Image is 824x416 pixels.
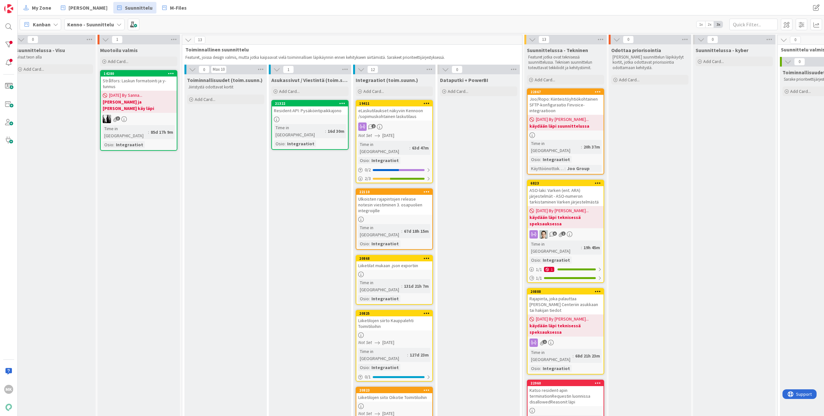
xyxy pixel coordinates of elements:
span: Add Card... [448,88,468,94]
div: 20868 [356,256,432,261]
b: Kenno - Suunnittelu [67,21,114,28]
div: 21322 [275,101,348,106]
div: 1/11 [528,266,604,274]
span: 6 [553,231,557,236]
span: : [540,257,541,264]
img: TT [539,230,548,239]
span: 1 / 1 [536,266,542,273]
div: Osio [358,240,369,247]
span: : [148,129,149,136]
p: Visut teon alla [17,55,92,60]
span: [DATE] By [PERSON_NAME]... [536,207,589,214]
div: 14280 [104,71,177,76]
div: Osio [358,364,369,371]
span: Add Card... [195,96,215,102]
img: Visit kanbanzone.com [4,4,13,13]
div: 1 [544,267,554,272]
div: Max 10 [213,68,225,71]
div: Strålfors: Laskun formatointi ja y-tunnus [101,77,177,91]
div: 85d 17h 9m [149,129,175,136]
span: : [409,144,410,151]
span: Add Card... [23,66,44,72]
a: 22867Joo/Ropo: Kiinteistöyhtiökohtainen SFTP-konfiguraatio Finvoice-integraatioon[DATE] By [PERSO... [527,88,604,175]
div: 20888 [528,289,604,294]
span: Asukassivut / Viestintä (toim.suunn.) [271,77,349,83]
i: Not Set [358,339,372,345]
div: Joo/Ropo: Kiinteistöyhtiökohtainen SFTP-konfiguraatio Finvoice-integraatioon [528,95,604,115]
span: : [565,165,566,172]
div: 20825 [356,311,432,316]
div: Time in [GEOGRAPHIC_DATA] [358,141,409,155]
div: Joo Group [566,165,591,172]
div: 20888Rajapinta, joka palauttaa [PERSON_NAME] Centeriin asukkaan tai hakijan tiedot [528,289,604,314]
div: 22110 [359,190,432,194]
a: [PERSON_NAME] [57,2,111,14]
span: Dataputki + PowerBI [440,77,488,83]
div: Time in [GEOGRAPHIC_DATA] [529,349,573,363]
div: Osio [529,257,540,264]
span: 2x [705,21,714,28]
span: [DATE] By [PERSON_NAME]... [536,116,589,123]
div: 21322 [272,101,348,106]
div: 22110 [356,189,432,195]
span: : [285,140,286,147]
span: Add Card... [619,77,640,83]
span: 13 [194,36,205,44]
span: : [581,244,582,251]
span: : [369,240,370,247]
span: 1 [543,340,547,344]
span: 1x [697,21,705,28]
a: 22110Ulkoisten rajapintojen release notesin viestiminen 3. osapuolien integroijilleTime in [GEOGR... [356,188,433,250]
div: Resident-API: Pysäköintipaikkajono [272,106,348,115]
span: Suunnittelussa - Tekninen [527,47,588,53]
a: 20888Rajapinta, joka palauttaa [PERSON_NAME] Centeriin asukkaan tai hakijan tiedot[DATE] By [PERS... [527,288,604,375]
div: 67d 18h 15m [402,228,430,235]
span: Add Card... [790,88,811,94]
span: 1 / 1 [536,275,542,282]
div: Integraatiot [541,365,572,372]
span: 13 [538,36,549,43]
div: 20888 [530,289,604,294]
span: 0 / 1 [365,374,371,380]
div: 19411 [356,101,432,106]
div: Osio [358,295,369,302]
img: KV [103,115,111,123]
div: 20825 [359,311,432,316]
p: [PERSON_NAME] suunnittelun läpikäydyt kortit, jotka odottavat priorisointia odottamaan kehitystä. [613,55,687,70]
span: Integraatiot (toim.suunn.) [356,77,418,83]
span: 0 [790,36,801,44]
div: Time in [GEOGRAPHIC_DATA] [274,124,325,138]
a: 6823ASO-laki: Varken (ent. ARA) järjestelmät - ASO-numeron tarkistaminen Varken järjestelmästä[DA... [527,180,604,283]
span: 1 [283,66,294,73]
span: My Zone [32,4,51,12]
span: 1 [561,231,566,236]
div: 131d 21h 7m [402,283,430,290]
p: Jiiristystä odottavat kortit [188,85,263,90]
span: 3 [116,116,120,121]
div: 16d 30m [326,128,346,135]
span: : [540,365,541,372]
span: Support [14,1,29,9]
b: käydään läpi suunnittelussa [529,123,602,129]
span: 2 / 3 [365,175,371,182]
span: [DATE] By Sanna... [109,92,142,99]
span: : [581,143,582,150]
div: 63d 47m [410,144,430,151]
div: 21322Resident-API: Pysäköintipaikkajono [272,101,348,115]
div: 19h 45m [582,244,602,251]
a: 20868Liiketilat mukaan .json exportiinTime in [GEOGRAPHIC_DATA]:131d 21h 7mOsio:Integraatiot [356,255,433,305]
div: Time in [GEOGRAPHIC_DATA] [529,140,581,154]
span: Muotoilu valmis [100,47,138,53]
span: 12 [367,66,378,73]
span: [DATE] [382,339,394,346]
a: Suunnittelu [113,2,156,14]
div: 22960 [528,380,604,386]
div: Osio [274,140,285,147]
div: 19411eLaskutilaukset näkyviin Kennoon /sopimuskohtainen laskutilaus [356,101,432,121]
img: avatar [4,403,13,412]
div: 20868Liiketilat mukaan .json exportiin [356,256,432,270]
div: 20868 [359,256,432,261]
span: : [325,128,326,135]
div: Time in [GEOGRAPHIC_DATA] [358,224,401,238]
b: käydään läpi teknisessä speksauksessa [529,214,602,227]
